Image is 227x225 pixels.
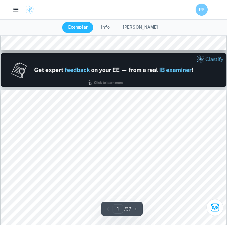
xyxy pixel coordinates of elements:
img: Clastify logo [25,5,34,14]
img: Ad [1,53,226,87]
button: Info [95,22,116,33]
button: Exemplar [62,22,94,33]
button: [PERSON_NAME] [117,22,164,33]
p: / 37 [124,206,131,212]
button: PP [196,4,208,16]
h6: PP [198,6,205,13]
a: Clastify logo [22,5,34,14]
button: Ask Clai [206,199,223,216]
